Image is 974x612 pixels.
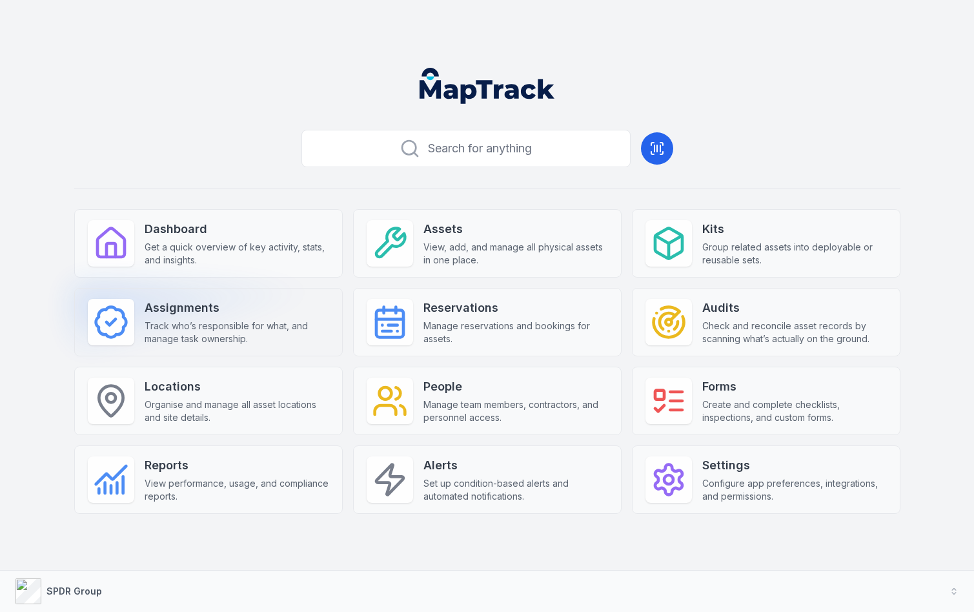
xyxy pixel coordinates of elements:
span: View performance, usage, and compliance reports. [145,477,329,503]
strong: Locations [145,378,329,396]
a: AssetsView, add, and manage all physical assets in one place. [353,209,622,278]
strong: Alerts [423,456,608,474]
strong: SPDR Group [46,586,102,597]
a: LocationsOrganise and manage all asset locations and site details. [74,367,343,435]
strong: Forms [702,378,887,396]
a: KitsGroup related assets into deployable or reusable sets. [632,209,900,278]
a: AuditsCheck and reconcile asset records by scanning what’s actually on the ground. [632,288,900,356]
a: ReservationsManage reservations and bookings for assets. [353,288,622,356]
strong: Reports [145,456,329,474]
a: FormsCreate and complete checklists, inspections, and custom forms. [632,367,900,435]
strong: Dashboard [145,220,329,238]
button: Search for anything [301,130,631,167]
a: ReportsView performance, usage, and compliance reports. [74,445,343,514]
span: View, add, and manage all physical assets in one place. [423,241,608,267]
strong: People [423,378,608,396]
span: Check and reconcile asset records by scanning what’s actually on the ground. [702,320,887,345]
span: Manage team members, contractors, and personnel access. [423,398,608,424]
a: SettingsConfigure app preferences, integrations, and permissions. [632,445,900,514]
span: Organise and manage all asset locations and site details. [145,398,329,424]
span: Create and complete checklists, inspections, and custom forms. [702,398,887,424]
span: Get a quick overview of key activity, stats, and insights. [145,241,329,267]
nav: Global [399,68,576,104]
strong: Audits [702,299,887,317]
a: AlertsSet up condition-based alerts and automated notifications. [353,445,622,514]
a: AssignmentsTrack who’s responsible for what, and manage task ownership. [74,288,343,356]
span: Group related assets into deployable or reusable sets. [702,241,887,267]
span: Track who’s responsible for what, and manage task ownership. [145,320,329,345]
span: Configure app preferences, integrations, and permissions. [702,477,887,503]
a: PeopleManage team members, contractors, and personnel access. [353,367,622,435]
a: DashboardGet a quick overview of key activity, stats, and insights. [74,209,343,278]
strong: Kits [702,220,887,238]
span: Search for anything [428,139,532,158]
strong: Assignments [145,299,329,317]
strong: Settings [702,456,887,474]
strong: Assets [423,220,608,238]
strong: Reservations [423,299,608,317]
span: Set up condition-based alerts and automated notifications. [423,477,608,503]
span: Manage reservations and bookings for assets. [423,320,608,345]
